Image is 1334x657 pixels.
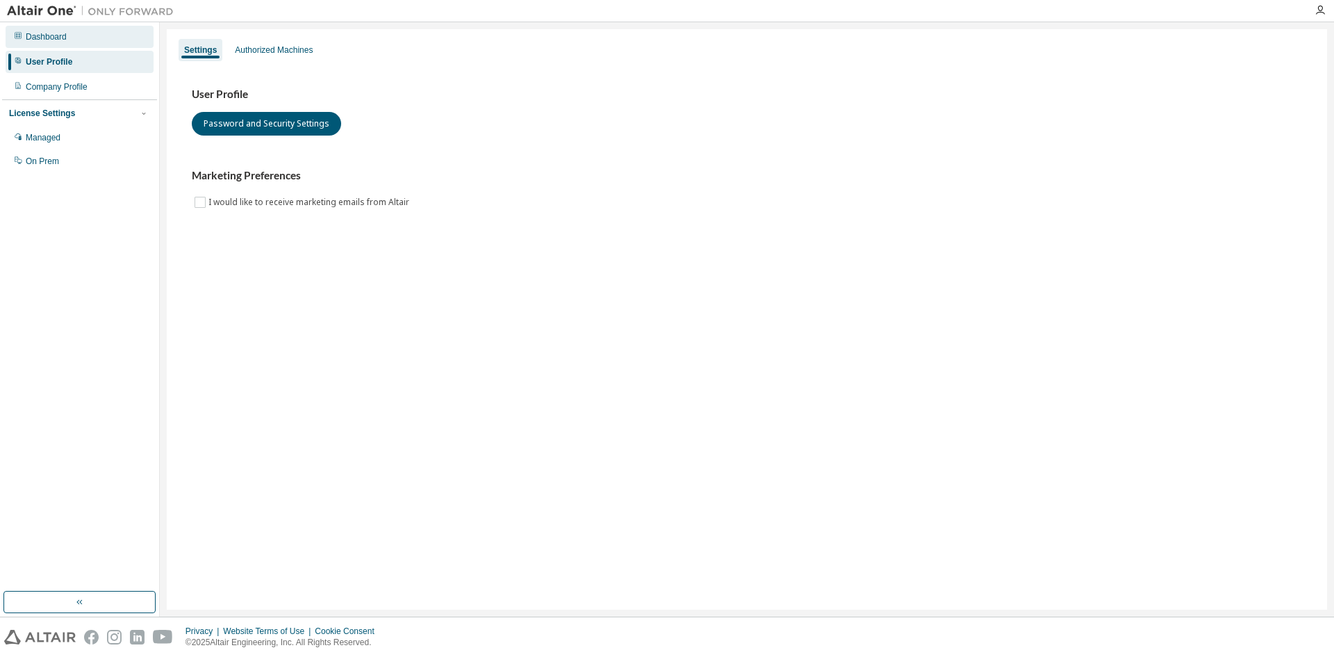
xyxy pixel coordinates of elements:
div: On Prem [26,156,59,167]
div: Settings [184,44,217,56]
img: altair_logo.svg [4,630,76,644]
div: Authorized Machines [235,44,313,56]
p: © 2025 Altair Engineering, Inc. All Rights Reserved. [186,637,383,649]
label: I would like to receive marketing emails from Altair [208,194,412,211]
div: Company Profile [26,81,88,92]
div: Cookie Consent [315,626,382,637]
h3: Marketing Preferences [192,169,1302,183]
img: linkedin.svg [130,630,145,644]
img: instagram.svg [107,630,122,644]
div: Privacy [186,626,223,637]
div: Managed [26,132,60,143]
div: User Profile [26,56,72,67]
h3: User Profile [192,88,1302,102]
div: Dashboard [26,31,67,42]
img: facebook.svg [84,630,99,644]
div: Website Terms of Use [223,626,315,637]
img: Altair One [7,4,181,18]
img: youtube.svg [153,630,173,644]
div: License Settings [9,108,75,119]
button: Password and Security Settings [192,112,341,136]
